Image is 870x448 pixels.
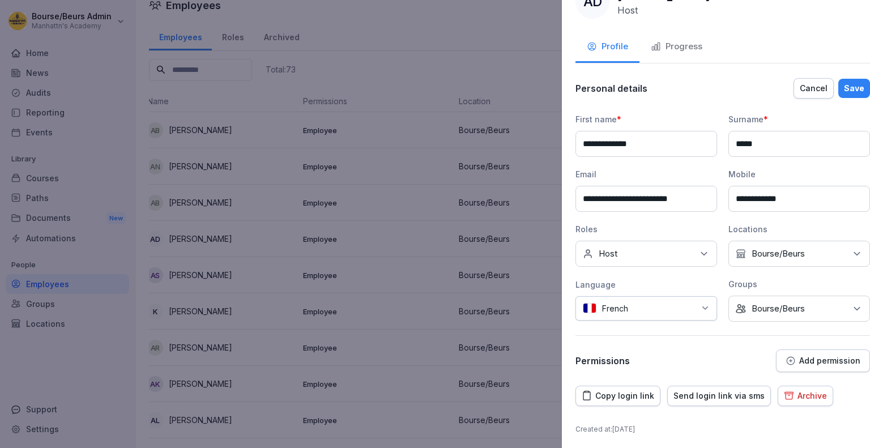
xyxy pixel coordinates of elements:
[575,279,717,291] div: Language
[582,390,654,402] div: Copy login link
[583,303,596,314] img: fr.svg
[752,248,805,259] p: Bourse/Beurs
[728,113,870,125] div: Surname
[651,40,702,53] div: Progress
[575,113,717,125] div: First name
[728,168,870,180] div: Mobile
[617,5,638,16] p: Host
[844,82,864,95] div: Save
[838,79,870,98] button: Save
[784,390,827,402] div: Archive
[639,32,714,63] button: Progress
[776,349,870,372] button: Add permission
[575,32,639,63] button: Profile
[667,386,771,406] button: Send login link via sms
[575,424,870,434] p: Created at : [DATE]
[794,78,834,99] button: Cancel
[728,278,870,290] div: Groups
[575,168,717,180] div: Email
[752,303,805,314] p: Bourse/Beurs
[575,386,660,406] button: Copy login link
[799,356,860,365] p: Add permission
[800,82,828,95] div: Cancel
[575,83,647,94] p: Personal details
[587,40,628,53] div: Profile
[575,296,717,321] div: French
[575,223,717,235] div: Roles
[673,390,765,402] div: Send login link via sms
[599,248,617,259] p: Host
[575,355,630,366] p: Permissions
[728,223,870,235] div: Locations
[778,386,833,406] button: Archive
